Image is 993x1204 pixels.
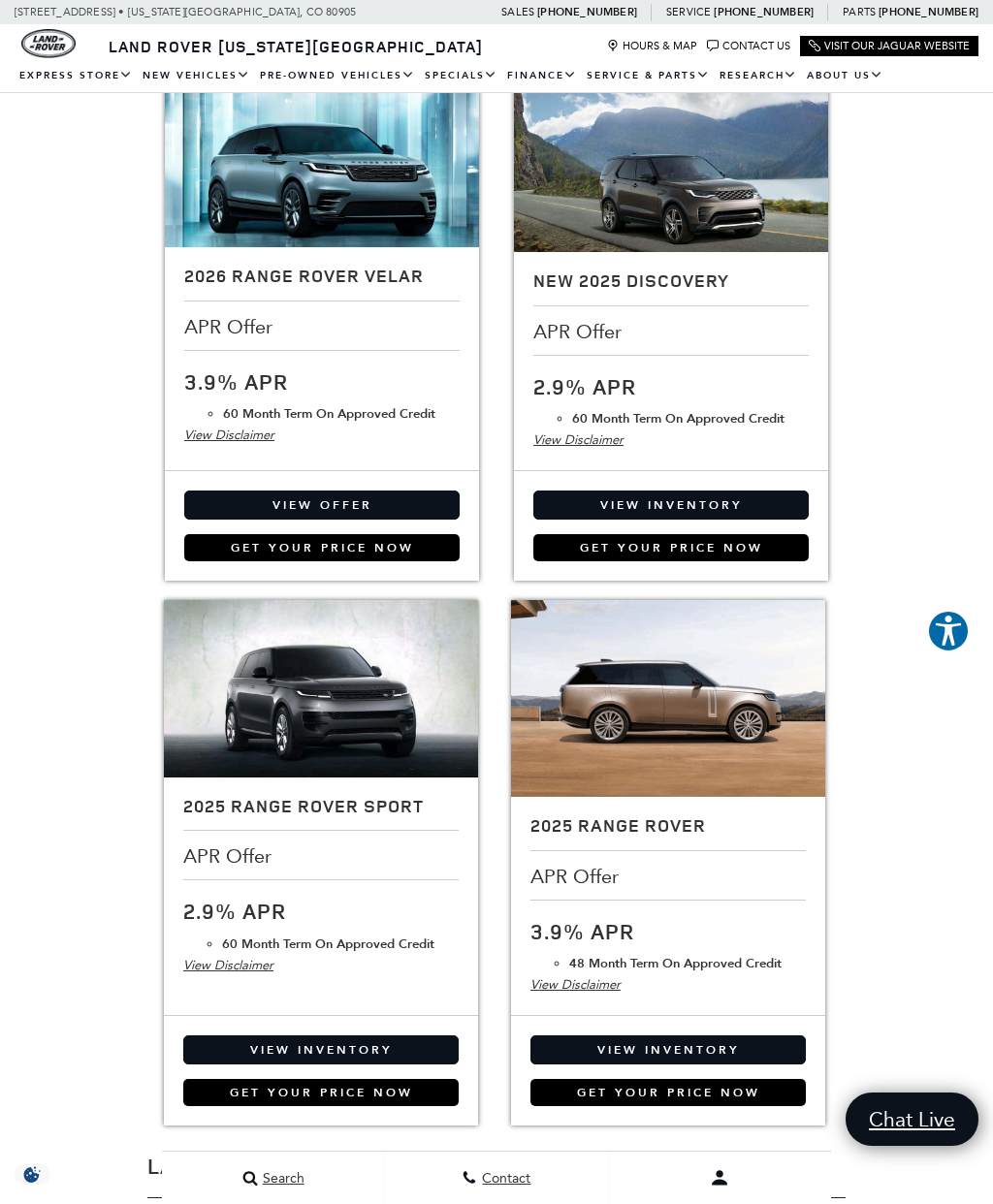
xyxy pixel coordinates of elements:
span: 60 Month Term On Approved Credit [572,410,785,428]
a: land-rover [21,29,76,58]
img: New 2025 Discovery [514,71,828,252]
img: 2026 Range Rover Velar [165,71,479,247]
a: Get Your Price Now [530,1079,806,1106]
a: View Inventory [183,1035,459,1064]
h2: 2025 Range Rover Sport [183,797,459,816]
a: [PHONE_NUMBER] [714,5,814,19]
h1: Land Rover Specials [147,1155,846,1178]
a: Finance [502,59,582,93]
a: Contact Us [707,40,790,52]
div: View Disclaimer [183,955,459,976]
a: Research [715,59,802,93]
aside: Accessibility Help Desk [927,610,970,656]
a: Service & Parts [582,59,715,93]
a: [PHONE_NUMBER] [537,5,637,19]
span: 3.9% APR [184,367,288,396]
a: Specials [420,59,502,93]
div: View Disclaimer [530,974,806,996]
button: Open user profile menu [609,1154,831,1202]
nav: Main Navigation [15,59,978,93]
a: View Offer [184,491,460,520]
a: [PHONE_NUMBER] [879,5,978,19]
span: 60 Month Term On Approved Credit [222,935,434,953]
span: APR Offer [530,866,624,887]
span: Search [258,1170,304,1187]
img: 2025 Range Rover Sport [164,600,478,776]
a: View Inventory [533,491,809,520]
a: Get Your Price Now [183,1079,459,1106]
a: Chat Live [846,1093,978,1146]
span: Chat Live [859,1106,965,1132]
span: 60 Month Term On Approved Credit [223,405,435,423]
span: APR Offer [183,845,276,867]
a: Visit Our Jaguar Website [809,40,970,52]
h2: 2026 Range Rover Velar [184,267,460,286]
h2: New 2025 Discovery [533,271,809,291]
span: 2.9% APR [183,897,286,926]
button: Explore your accessibility options [927,610,970,652]
a: [STREET_ADDRESS] • [US_STATE][GEOGRAPHIC_DATA], CO 80905 [15,6,356,18]
a: EXPRESS STORE [15,59,138,93]
section: Click to Open Cookie Consent Modal [10,1164,54,1185]
span: APR Offer [533,321,626,342]
div: View Disclaimer [533,429,809,451]
div: View Disclaimer [184,425,460,446]
a: About Us [802,59,888,93]
a: New Vehicles [138,59,255,93]
a: Hours & Map [607,40,697,52]
img: Land Rover [21,29,76,58]
h2: 2025 Range Rover [530,816,806,836]
span: 3.9% APR [530,917,634,946]
img: 2025 Range Rover [511,600,825,797]
span: APR Offer [184,316,277,337]
span: 48 Month Term On Approved Credit [569,955,782,972]
a: GET YOUR PRICE NOW [533,534,809,561]
img: Opt-Out Icon [10,1164,54,1185]
a: Get Your Price Now [184,534,460,561]
span: 2.9% APR [533,372,636,401]
span: Contact [477,1170,530,1187]
a: Pre-Owned Vehicles [255,59,420,93]
a: Land Rover [US_STATE][GEOGRAPHIC_DATA] [97,36,495,57]
a: View Inventory [530,1035,806,1064]
span: Land Rover [US_STATE][GEOGRAPHIC_DATA] [109,36,483,57]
